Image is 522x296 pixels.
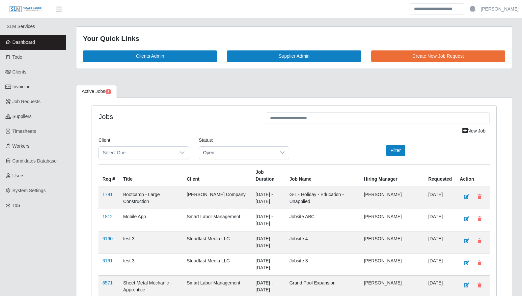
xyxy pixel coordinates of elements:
[13,129,36,134] span: Timesheets
[227,50,361,62] a: Supplier Admin
[9,6,42,13] img: SLM Logo
[102,214,113,219] a: 1812
[424,209,456,231] td: [DATE]
[13,54,22,60] span: Todo
[183,231,252,253] td: Steadfast Media LLC
[360,209,425,231] td: [PERSON_NAME]
[13,188,46,193] span: System Settings
[183,253,252,275] td: Steadfast Media LLC
[360,231,425,253] td: [PERSON_NAME]
[286,187,360,209] td: G-L - Holiday - Education - Unapplied
[386,145,405,156] button: Filter
[105,89,111,94] span: Pending Jobs
[252,209,286,231] td: [DATE] - [DATE]
[424,187,456,209] td: [DATE]
[252,231,286,253] td: [DATE] - [DATE]
[119,187,183,209] td: Bootcamp - Large Construction
[481,6,519,13] a: [PERSON_NAME]
[7,24,35,29] span: SLM Services
[13,84,31,89] span: Invoicing
[13,158,57,163] span: Candidates Database
[13,99,41,104] span: Job Requests
[13,40,35,45] span: Dashboard
[252,253,286,275] td: [DATE] - [DATE]
[360,164,425,187] th: Hiring Manager
[13,203,20,208] span: ToS
[183,209,252,231] td: Smart Labor Management
[183,187,252,209] td: [PERSON_NAME] Company
[98,164,119,187] th: Req #
[99,147,176,159] span: Select One
[83,50,217,62] a: Clients Admin
[360,253,425,275] td: [PERSON_NAME]
[102,236,113,241] a: 6160
[252,187,286,209] td: [DATE] - [DATE]
[98,112,256,121] h4: Jobs
[286,164,360,187] th: Job Name
[252,164,286,187] th: Job Duration
[119,231,183,253] td: test 3
[424,231,456,253] td: [DATE]
[458,125,490,137] a: New Job
[199,147,276,159] span: Open
[456,164,490,187] th: Action
[360,187,425,209] td: [PERSON_NAME]
[98,137,112,144] label: Client:
[424,164,456,187] th: Requested
[102,280,113,285] a: 8571
[286,253,360,275] td: Jobsite 3
[13,69,27,74] span: Clients
[286,209,360,231] td: Jobsite ABC
[286,231,360,253] td: Jobsite 4
[119,164,183,187] th: Title
[13,173,25,178] span: Users
[424,253,456,275] td: [DATE]
[83,33,505,44] div: Your Quick Links
[119,253,183,275] td: test 3
[199,137,213,144] label: Status:
[13,143,30,149] span: Workers
[183,164,252,187] th: Client
[410,3,464,15] input: Search
[102,192,113,197] a: 1791
[13,114,32,119] span: Suppliers
[102,258,113,263] a: 6161
[371,50,505,62] a: Create New Job Request
[119,209,183,231] td: Mobile App
[76,85,117,98] a: Active Jobs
